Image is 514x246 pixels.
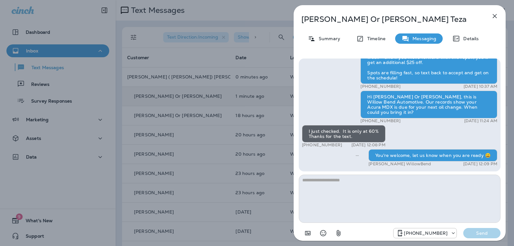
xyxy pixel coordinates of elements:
[301,227,314,240] button: Add in a premade template
[356,152,359,158] span: Sent
[464,84,497,89] p: [DATE] 10:37 AM
[302,142,342,148] p: [PHONE_NUMBER]
[351,142,385,148] p: [DATE] 12:08 PM
[317,227,330,240] button: Select an emoji
[302,125,385,142] div: I just checked. It is only at 60% Thanks for the text.
[360,84,401,89] p: [PHONE_NUMBER]
[464,118,497,123] p: [DATE] 11:24 AM
[301,15,477,24] p: [PERSON_NAME] Or [PERSON_NAME] Teza
[409,36,436,41] p: Messaging
[360,118,401,123] p: [PHONE_NUMBER]
[360,91,497,118] div: Hi [PERSON_NAME] Or [PERSON_NAME], this is Willow Bend Automotive. Our records show your Acura MD...
[394,229,456,237] div: +1 (813) 497-4455
[364,36,385,41] p: Timeline
[368,149,497,161] div: You're welcome, let us know when you are ready 😀
[404,231,448,236] p: [PHONE_NUMBER]
[460,36,479,41] p: Details
[315,36,340,41] p: Summary
[368,161,431,167] p: [PERSON_NAME] WillowBend
[463,161,497,167] p: [DATE] 12:09 PM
